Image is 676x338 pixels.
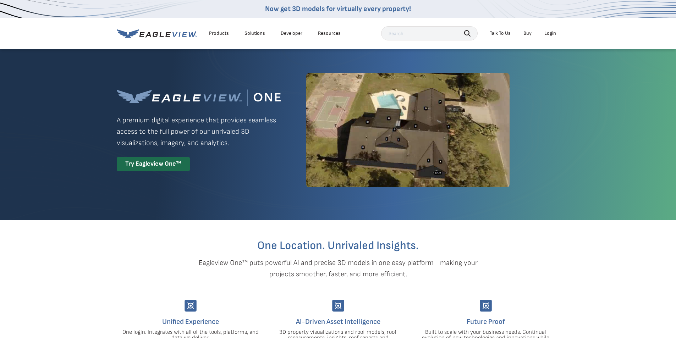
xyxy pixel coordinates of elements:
[490,30,511,37] div: Talk To Us
[265,5,411,13] a: Now get 3D models for virtually every property!
[480,300,492,312] img: Group-9744.svg
[270,316,407,327] h4: AI-Driven Asset Intelligence
[117,89,281,106] img: Eagleview One™
[209,30,229,37] div: Products
[332,300,344,312] img: Group-9744.svg
[523,30,532,37] a: Buy
[122,240,554,251] h2: One Location. Unrivaled Insights.
[117,115,281,149] p: A premium digital experience that provides seamless access to the full power of our unrivaled 3D ...
[318,30,341,37] div: Resources
[185,300,197,312] img: Group-9744.svg
[117,157,190,171] div: Try Eagleview One™
[186,257,490,280] p: Eagleview One™ puts powerful AI and precise 3D models in one easy platform—making your projects s...
[417,316,554,327] h4: Future Proof
[244,30,265,37] div: Solutions
[281,30,302,37] a: Developer
[122,316,259,327] h4: Unified Experience
[381,26,478,40] input: Search
[544,30,556,37] div: Login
